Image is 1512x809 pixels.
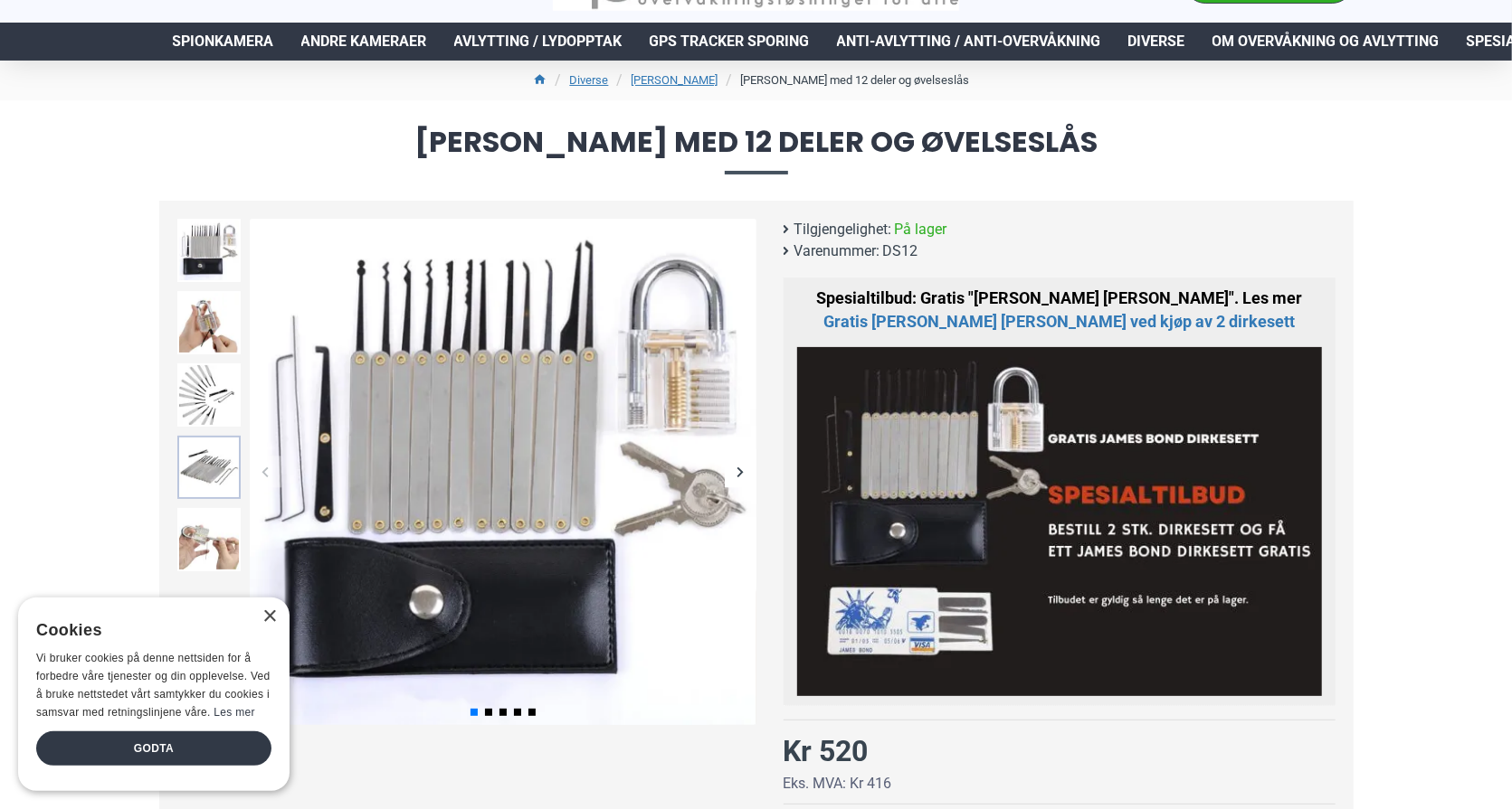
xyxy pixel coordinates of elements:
[794,219,892,240] b: Tilgjengelighet:
[262,610,276,624] div: Close
[159,127,1354,174] span: [PERSON_NAME] med 12 deler og øvelseslås
[823,23,1115,61] a: Anti-avlytting / Anti-overvåkning
[159,23,288,61] a: Spionkamera
[36,652,271,718] span: Vi bruker cookies på denne nettsiden for å forbedre våre tjenester og din opplevelse. Ved å bruke...
[301,31,427,52] span: Andre kameraer
[36,731,271,766] div: Godta
[1199,23,1453,61] a: Om overvåkning og avlytting
[1115,23,1199,61] a: Diverse
[632,71,718,89] a: [PERSON_NAME]
[784,729,869,773] div: Kr 520
[485,709,492,716] span: Go to slide 2
[725,456,756,488] div: Next slide
[36,611,260,650] div: Cookies
[1212,31,1440,52] span: Om overvåkning og avlytting
[177,508,241,571] img: Dirkesett med 12 deler og øvelseslås - SpyGadgets.no
[570,71,609,89] a: Diverse
[250,219,756,725] img: Dirkesett med 12 deler og øvelseslås - SpyGadgets.no
[794,240,880,262] b: Varenummer:
[514,709,521,716] span: Go to slide 4
[177,436,241,499] img: Dirkesett med 12 deler og øvelseslås - SpyGadgets.no
[837,31,1101,52] span: Anti-avlytting / Anti-overvåkning
[177,363,241,427] img: Dirkesett med 12 deler og øvelseslås - SpyGadgets.no
[173,31,274,52] span: Spionkamera
[454,31,623,52] span: Avlytting / Lydopptak
[816,288,1302,331] span: Spesialtilbud: Gratis "[PERSON_NAME] [PERSON_NAME]". Les mer
[177,219,241,282] img: Dirkesett med 12 deler og øvelseslås - SpyGadgets.no
[471,709,478,716] span: Go to slide 1
[650,31,810,52] span: GPS Tracker Sporing
[499,709,507,716] span: Go to slide 3
[636,23,823,61] a: GPS Tracker Sporing
[528,709,536,716] span: Go to slide 5
[895,219,947,240] span: På lager
[1128,31,1185,52] span: Diverse
[823,310,1295,334] a: 2 stk. Dirkesett med 12 deler & Gratis James Bond Dirkesett
[883,240,918,262] span: DS12
[177,291,241,354] img: Dirkesett med 12 deler og øvelseslås - SpyGadgets.no
[214,706,254,719] a: Les mer, opens a new window
[797,347,1322,697] img: Kjøp 2 dirkesett med 12 deler og få ett Jameas Bound Dirkesett gratis
[250,456,281,488] div: Previous slide
[441,23,636,61] a: Avlytting / Lydopptak
[288,23,441,61] a: Andre kameraer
